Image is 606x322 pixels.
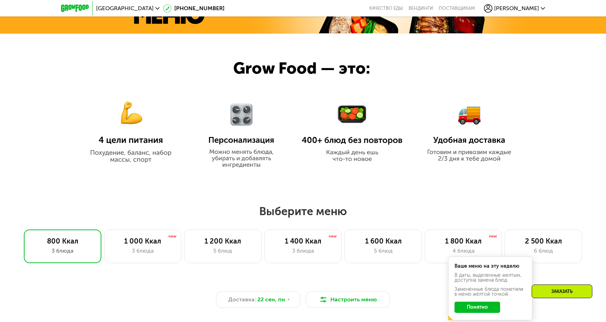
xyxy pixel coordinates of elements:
[272,247,335,255] div: 3 блюда
[228,295,256,304] span: Доставка:
[272,237,335,245] div: 1 400 Ккал
[512,237,575,245] div: 2 500 Ккал
[112,237,174,245] div: 1 000 Ккал
[31,237,94,245] div: 800 Ккал
[352,237,415,245] div: 1 600 Ккал
[369,6,403,11] a: Качество еды
[512,247,575,255] div: 6 блюд
[257,295,285,304] span: 22 сен, пн
[233,56,394,81] div: Grow Food — это:
[96,6,154,11] span: [GEOGRAPHIC_DATA]
[432,237,495,245] div: 1 800 Ккал
[352,247,415,255] div: 5 блюд
[31,247,94,255] div: 3 блюда
[439,6,475,11] div: поставщикам
[306,291,390,308] button: Настроить меню
[112,247,174,255] div: 3 блюда
[454,302,500,313] button: Понятно
[191,247,254,255] div: 5 блюд
[454,273,526,283] div: В даты, выделенные желтым, доступна замена блюд.
[409,6,433,11] a: Вендинги
[454,264,526,269] div: Ваше меню на эту неделю
[432,247,495,255] div: 4 блюда
[532,285,592,298] div: Заказать
[494,6,539,11] span: [PERSON_NAME]
[163,4,224,13] a: [PHONE_NUMBER]
[454,287,526,297] div: Заменённые блюда пометили в меню жёлтой точкой.
[191,237,254,245] div: 1 200 Ккал
[22,204,584,218] h2: Выберите меню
